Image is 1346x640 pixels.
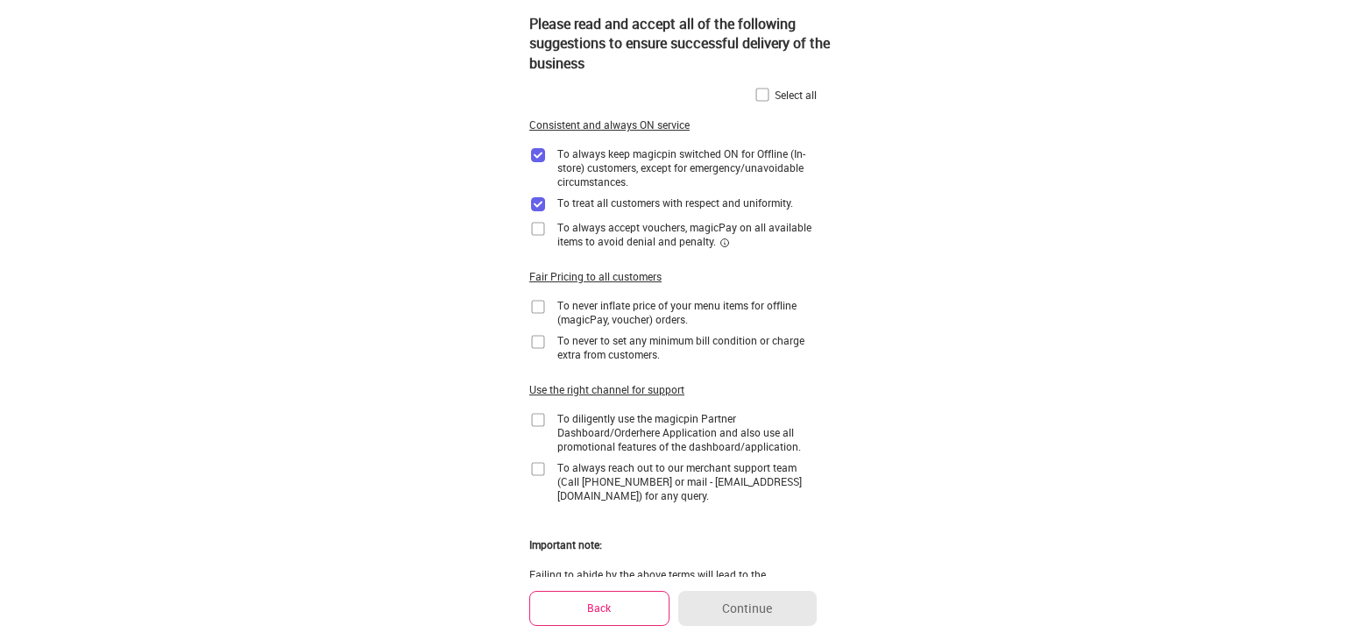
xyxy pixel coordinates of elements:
button: Continue [678,591,817,626]
img: home-delivery-unchecked-checkbox-icon.f10e6f61.svg [529,220,547,238]
div: To always keep magicpin switched ON for Offline (In-store) customers, except for emergency/unavoi... [557,146,817,188]
div: To treat all customers with respect and uniformity. [557,196,793,210]
div: To never to set any minimum bill condition or charge extra from customers. [557,333,817,361]
img: checkbox_purple.ceb64cee.svg [529,146,547,164]
img: informationCircleBlack.2195f373.svg [719,238,730,248]
img: home-delivery-unchecked-checkbox-icon.f10e6f61.svg [529,411,547,429]
img: checkbox_purple.ceb64cee.svg [529,196,547,213]
div: To always reach out to our merchant support team (Call [PHONE_NUMBER] or mail - [EMAIL_ADDRESS][D... [557,460,817,502]
img: home-delivery-unchecked-checkbox-icon.f10e6f61.svg [754,86,771,103]
div: Important note: [529,537,602,552]
div: Failing to abide by the above terms will lead to the termination of your association with magicpin [529,567,817,595]
img: home-delivery-unchecked-checkbox-icon.f10e6f61.svg [529,298,547,316]
div: To always accept vouchers, magicPay on all available items to avoid denial and penalty. [557,220,817,248]
div: To never inflate price of your menu items for offline (magicPay, voucher) orders. [557,298,817,326]
div: To diligently use the magicpin Partner Dashboard/Orderhere Application and also use all promotion... [557,411,817,453]
img: home-delivery-unchecked-checkbox-icon.f10e6f61.svg [529,460,547,478]
div: Fair Pricing to all customers [529,269,662,284]
button: Back [529,591,669,625]
div: Use the right channel for support [529,382,684,397]
div: Consistent and always ON service [529,117,690,132]
div: Select all [775,88,817,102]
img: home-delivery-unchecked-checkbox-icon.f10e6f61.svg [529,333,547,351]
